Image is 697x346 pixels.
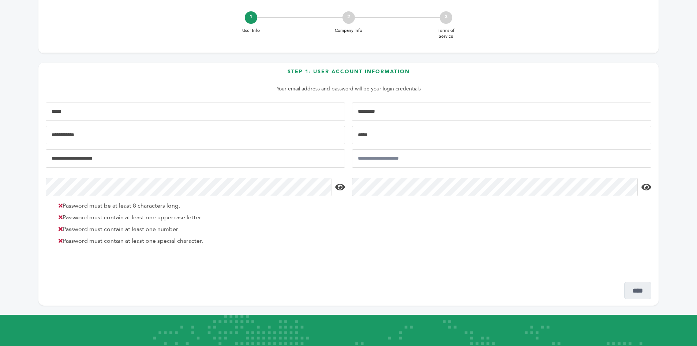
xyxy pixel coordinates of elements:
[55,237,343,245] li: Password must contain at least one special character.
[245,11,257,24] div: 1
[352,178,638,196] input: Confirm Password*
[46,103,345,121] input: First Name*
[46,253,157,282] iframe: reCAPTCHA
[236,27,266,34] span: User Info
[55,213,343,222] li: Password must contain at least one uppercase letter.
[342,11,355,24] div: 2
[334,27,363,34] span: Company Info
[46,126,345,144] input: Mobile Phone Number
[55,201,343,210] li: Password must be at least 8 characters long.
[46,149,345,168] input: Email Address*
[352,126,651,144] input: Job Title*
[46,68,651,81] h3: Step 1: User Account Information
[440,11,452,24] div: 3
[431,27,461,40] span: Terms of Service
[49,85,648,93] p: Your email address and password will be your login credentials
[46,178,331,196] input: Password*
[352,103,651,121] input: Last Name*
[352,149,651,168] input: Confirm Email Address*
[55,225,343,234] li: Password must contain at least one number.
